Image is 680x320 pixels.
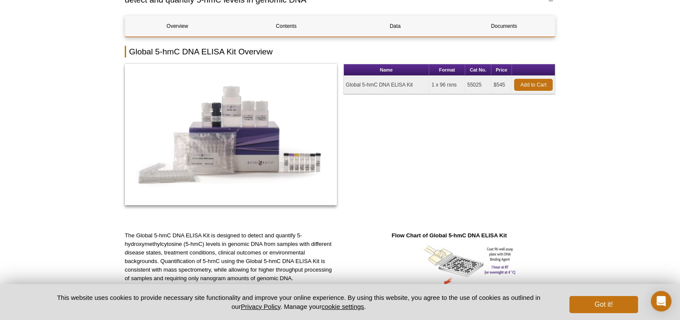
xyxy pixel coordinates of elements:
[465,64,492,76] th: Cat No.
[125,64,337,205] img: Glbal 5-hmC Kit
[465,76,492,94] td: 55025
[343,16,447,36] a: Data
[125,16,229,36] a: Overview
[651,291,671,311] div: Open Intercom Messenger
[491,76,512,94] td: $545
[344,76,430,94] td: Global 5-hmC DNA ELISA Kit
[234,16,338,36] a: Contents
[125,64,337,208] a: hMeDIP Kit
[125,46,555,57] h2: Global 5-hmC DNA ELISA Kit Overview
[241,303,280,310] a: Privacy Policy
[514,79,553,91] a: Add to Cart
[125,231,337,283] p: The Global 5-hmC DNA ELISA Kit is designed to detect and quantify 5-hydroxymethylcytosine (5-hmC)...
[429,76,465,94] td: 1 x 96 rxns
[491,64,512,76] th: Price
[429,64,465,76] th: Format
[569,296,638,313] button: Got it!
[344,64,430,76] th: Name
[322,303,364,310] button: cookie settings
[452,16,556,36] a: Documents
[42,293,555,311] p: This website uses cookies to provide necessary site functionality and improve your online experie...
